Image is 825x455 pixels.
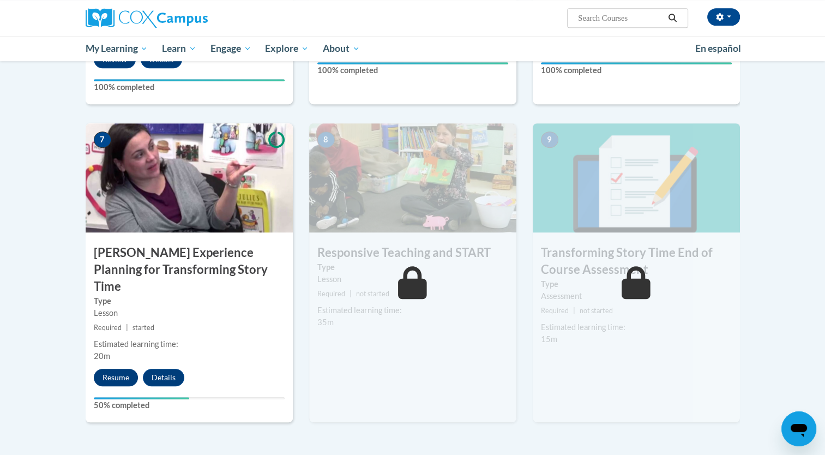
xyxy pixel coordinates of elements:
img: Course Image [309,123,516,232]
div: Estimated learning time: [317,304,508,316]
div: Lesson [94,307,285,319]
span: 9 [541,131,558,148]
iframe: Button to launch messaging window [781,411,816,446]
img: Course Image [86,123,293,232]
label: 100% completed [317,64,508,76]
span: 15m [541,334,557,344]
h3: Responsive Teaching and START [309,244,516,261]
input: Search Courses [577,11,664,25]
a: Explore [258,36,316,61]
span: My Learning [85,42,148,55]
h3: Transforming Story Time End of Course Assessment [533,244,740,278]
a: Engage [203,36,258,61]
span: | [573,307,575,315]
a: Learn [155,36,203,61]
label: Type [541,278,732,290]
span: started [133,324,154,332]
div: Estimated learning time: [94,338,285,350]
span: not started [580,307,613,315]
span: not started [356,290,389,298]
div: Assessment [541,290,732,302]
button: Search [664,11,681,25]
span: 20m [94,351,110,361]
span: Required [317,290,345,298]
label: Type [317,261,508,273]
button: Account Settings [707,8,740,26]
label: 100% completed [94,81,285,93]
label: 100% completed [541,64,732,76]
button: Details [143,369,184,386]
span: En español [695,43,741,54]
a: Cox Campus [86,8,293,28]
span: Required [541,307,569,315]
a: About [316,36,367,61]
div: Estimated learning time: [541,321,732,333]
span: | [126,324,128,332]
span: | [350,290,352,298]
span: Engage [210,42,251,55]
div: Lesson [317,273,508,285]
div: Your progress [317,62,508,64]
img: Course Image [533,123,740,232]
h3: [PERSON_NAME] Experience Planning for Transforming Story Time [86,244,293,295]
a: En español [688,37,748,60]
span: About [323,42,360,55]
div: Main menu [69,36,756,61]
span: 8 [317,131,335,148]
div: Your progress [94,397,189,399]
span: Required [94,324,122,332]
img: Cox Campus [86,8,208,28]
label: Type [94,295,285,307]
label: 50% completed [94,399,285,411]
span: 35m [317,318,334,327]
div: Your progress [94,79,285,81]
a: My Learning [79,36,155,61]
span: Explore [265,42,309,55]
div: Your progress [541,62,732,64]
span: 7 [94,131,111,148]
span: Learn [162,42,196,55]
button: Resume [94,369,138,386]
